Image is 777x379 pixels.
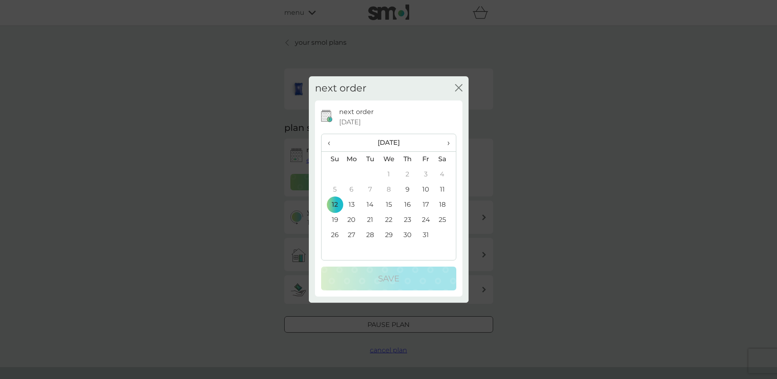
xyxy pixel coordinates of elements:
button: Save [321,267,456,290]
td: 16 [398,197,417,212]
span: › [441,134,449,151]
td: 12 [322,197,342,212]
td: 2 [398,167,417,182]
th: Tu [361,151,379,167]
td: 15 [379,197,398,212]
td: 23 [398,212,417,228]
td: 11 [435,182,455,197]
td: 14 [361,197,379,212]
td: 21 [361,212,379,228]
p: Save [378,272,399,285]
td: 31 [417,228,435,243]
td: 20 [342,212,361,228]
td: 27 [342,228,361,243]
span: ‹ [328,134,336,151]
th: Su [322,151,342,167]
th: Sa [435,151,455,167]
td: 3 [417,167,435,182]
th: Th [398,151,417,167]
h2: next order [315,82,367,94]
td: 19 [322,212,342,228]
td: 17 [417,197,435,212]
th: [DATE] [342,134,435,152]
td: 29 [379,228,398,243]
td: 22 [379,212,398,228]
td: 25 [435,212,455,228]
td: 26 [322,228,342,243]
p: next order [339,107,374,117]
td: 10 [417,182,435,197]
td: 6 [342,182,361,197]
td: 4 [435,167,455,182]
th: Mo [342,151,361,167]
td: 30 [398,228,417,243]
th: Fr [417,151,435,167]
td: 5 [322,182,342,197]
td: 7 [361,182,379,197]
td: 1 [379,167,398,182]
td: 13 [342,197,361,212]
td: 18 [435,197,455,212]
td: 8 [379,182,398,197]
span: [DATE] [339,117,361,128]
td: 28 [361,228,379,243]
td: 9 [398,182,417,197]
td: 24 [417,212,435,228]
th: We [379,151,398,167]
button: close [455,84,462,93]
